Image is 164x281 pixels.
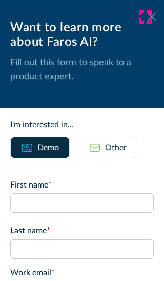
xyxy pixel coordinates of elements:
label: Work email [10,267,154,279]
div: I'm interested in... [10,119,154,131]
div: Other [105,142,127,154]
p: Fill out this form to speak to a product expert. [10,56,154,84]
div: Demo [37,142,59,154]
label: Last name [10,225,154,237]
div: Want to learn more about Faros AI? [10,20,154,50]
label: First name [10,179,154,191]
